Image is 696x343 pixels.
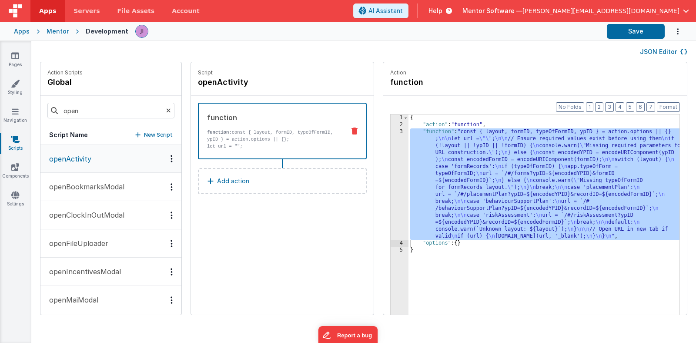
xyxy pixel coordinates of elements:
[74,7,100,15] span: Servers
[391,247,408,254] div: 5
[44,295,98,305] p: openMaiModal
[217,176,249,186] p: Add action
[368,7,403,15] span: AI Assistant
[40,258,181,286] button: openIncentivesModal
[207,112,338,123] div: function
[640,47,687,56] button: JSON Editor
[135,131,173,139] button: New Script
[626,102,634,112] button: 5
[44,154,91,164] p: openActivity
[636,102,645,112] button: 6
[40,173,181,201] button: openBookmarksModal
[657,102,680,112] button: Format
[462,7,522,15] span: Mentor Software —
[391,114,408,121] div: 1
[165,240,178,247] div: Options
[391,240,408,247] div: 4
[40,201,181,229] button: openClockInOutModal
[605,102,614,112] button: 3
[616,102,624,112] button: 4
[198,168,367,194] button: Add action
[665,23,682,40] button: Options
[47,27,69,36] div: Mentor
[40,145,181,173] button: openActivity
[40,229,181,258] button: openFileUploader
[390,69,680,76] p: Action
[47,103,174,118] input: Search scripts
[44,182,124,192] p: openBookmarksModal
[428,7,442,15] span: Help
[49,131,88,139] h5: Script Name
[117,7,155,15] span: File Assets
[391,121,408,128] div: 2
[40,314,181,343] button: openMessagesModal
[207,130,232,135] strong: function:
[136,25,148,37] img: 6c3d48e323fef8557f0b76cc516e01c7
[165,183,178,191] div: Options
[47,76,83,88] h4: global
[144,131,173,139] p: New Script
[165,212,178,219] div: Options
[165,155,178,162] div: Options
[86,27,128,36] div: Development
[198,69,367,76] p: Script
[390,76,521,88] h4: function
[14,27,30,36] div: Apps
[607,24,665,39] button: Save
[522,7,679,15] span: [PERSON_NAME][EMAIL_ADDRESS][DOMAIN_NAME]
[39,7,56,15] span: Apps
[47,69,83,76] p: Action Scripts
[462,7,689,15] button: Mentor Software — [PERSON_NAME][EMAIL_ADDRESS][DOMAIN_NAME]
[391,128,408,240] div: 3
[353,3,408,18] button: AI Assistant
[586,102,593,112] button: 1
[44,238,108,249] p: openFileUploader
[207,129,338,143] p: const { layout, formID, typeOfFormID, ypID } = action.options || {};
[165,296,178,304] div: Options
[595,102,603,112] button: 2
[44,210,124,220] p: openClockInOutModal
[44,266,121,277] p: openIncentivesModal
[165,268,178,276] div: Options
[207,143,338,150] p: let url = "";
[556,102,584,112] button: No Folds
[198,76,328,88] h4: openActivity
[646,102,655,112] button: 7
[40,286,181,314] button: openMaiModal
